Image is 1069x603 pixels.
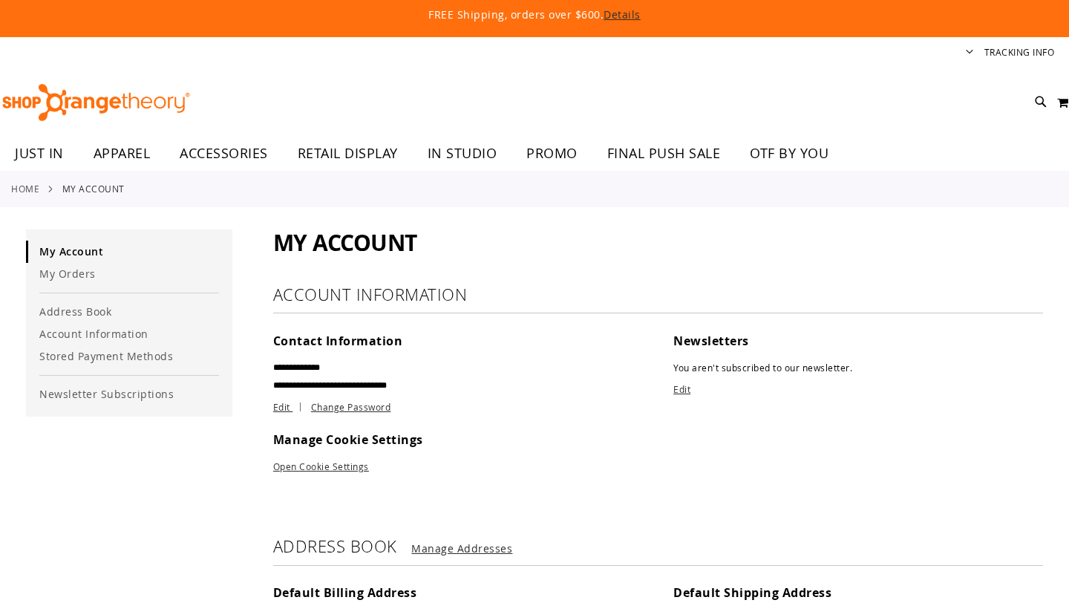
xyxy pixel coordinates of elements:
span: IN STUDIO [428,137,497,170]
a: PROMO [511,137,592,171]
a: My Orders [26,263,232,285]
span: My Account [273,227,417,258]
span: APPAREL [94,137,151,170]
a: Change Password [311,401,391,413]
a: Edit [273,401,309,413]
a: Open Cookie Settings [273,460,369,472]
span: Edit [273,401,290,413]
a: Home [11,182,39,195]
a: FINAL PUSH SALE [592,137,736,171]
span: Default Shipping Address [673,584,831,601]
span: FINAL PUSH SALE [607,137,721,170]
span: Default Billing Address [273,584,417,601]
span: ACCESSORIES [180,137,268,170]
strong: Account Information [273,284,468,305]
a: Details [604,7,641,22]
a: Manage Addresses [411,541,512,555]
a: Edit [673,383,690,395]
a: Stored Payment Methods [26,345,232,368]
span: Newsletters [673,333,749,349]
span: PROMO [526,137,578,170]
a: APPAREL [79,137,166,171]
a: OTF BY YOU [735,137,843,171]
span: Contact Information [273,333,403,349]
a: IN STUDIO [413,137,512,171]
a: Tracking Info [984,46,1055,59]
span: Manage Cookie Settings [273,431,423,448]
a: My Account [26,241,232,263]
a: ACCESSORIES [165,137,283,171]
a: Account Information [26,323,232,345]
a: Newsletter Subscriptions [26,383,232,405]
button: Account menu [966,46,973,60]
p: FREE Shipping, orders over $600. [89,7,980,22]
strong: My Account [62,182,125,195]
strong: Address Book [273,535,397,557]
a: RETAIL DISPLAY [283,137,413,171]
span: RETAIL DISPLAY [298,137,398,170]
p: You aren't subscribed to our newsletter. [673,359,1043,377]
span: JUST IN [15,137,64,170]
span: OTF BY YOU [750,137,828,170]
a: Address Book [26,301,232,323]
